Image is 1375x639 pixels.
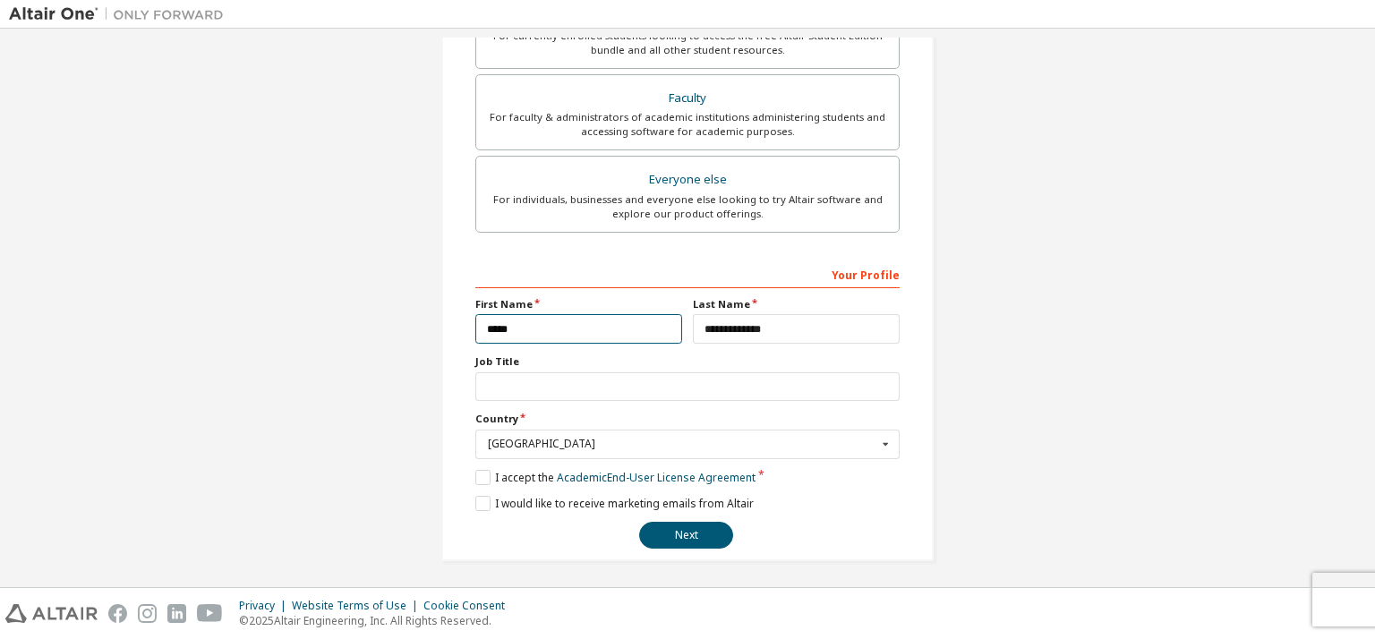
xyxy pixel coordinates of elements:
[557,470,756,485] a: Academic End-User License Agreement
[475,470,756,485] label: I accept the
[167,604,186,623] img: linkedin.svg
[693,297,900,311] label: Last Name
[423,599,516,613] div: Cookie Consent
[487,192,888,221] div: For individuals, businesses and everyone else looking to try Altair software and explore our prod...
[487,167,888,192] div: Everyone else
[475,496,754,511] label: I would like to receive marketing emails from Altair
[9,5,233,23] img: Altair One
[475,412,900,426] label: Country
[239,599,292,613] div: Privacy
[475,354,900,369] label: Job Title
[475,297,682,311] label: First Name
[639,522,733,549] button: Next
[487,110,888,139] div: For faculty & administrators of academic institutions administering students and accessing softwa...
[108,604,127,623] img: facebook.svg
[138,604,157,623] img: instagram.svg
[487,29,888,57] div: For currently enrolled students looking to access the free Altair Student Edition bundle and all ...
[487,86,888,111] div: Faculty
[292,599,423,613] div: Website Terms of Use
[239,613,516,628] p: © 2025 Altair Engineering, Inc. All Rights Reserved.
[475,260,900,288] div: Your Profile
[5,604,98,623] img: altair_logo.svg
[197,604,223,623] img: youtube.svg
[488,439,877,449] div: [GEOGRAPHIC_DATA]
